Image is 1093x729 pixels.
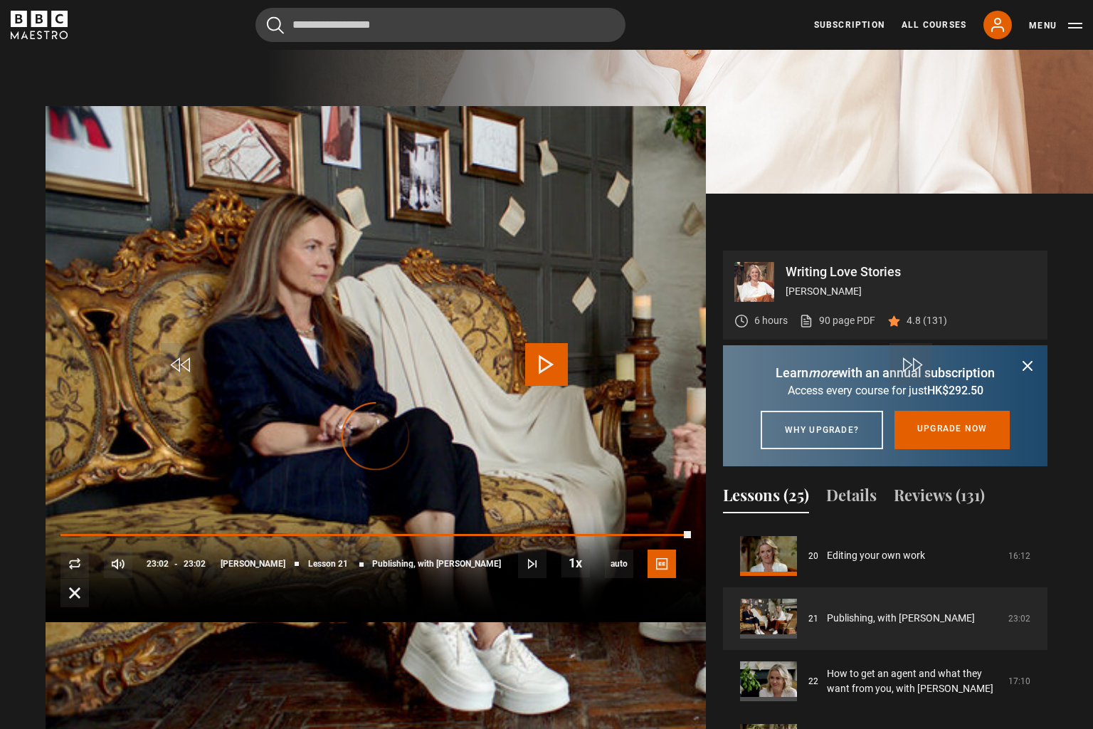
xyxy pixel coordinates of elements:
input: Search [255,8,625,42]
a: Publishing, with [PERSON_NAME] [827,611,975,626]
a: Upgrade now [894,411,1010,449]
p: Writing Love Stories [786,266,1036,278]
button: Fullscreen [60,579,89,607]
button: Lessons (25) [723,483,809,513]
span: Lesson 21 [308,560,348,568]
p: Learn with an annual subscription [740,363,1030,382]
video-js: Video Player [46,251,706,622]
button: Next Lesson [518,550,546,578]
span: [PERSON_NAME] [221,560,285,568]
a: All Courses [902,19,966,31]
button: Toggle navigation [1029,19,1082,33]
div: Current quality: 1080p [605,550,633,578]
span: 23:02 [147,551,169,577]
p: [PERSON_NAME] [786,284,1036,299]
button: Replay [60,550,89,578]
p: 4.8 (131) [907,313,947,328]
p: Access every course for just [740,382,1030,399]
span: auto [605,550,633,578]
a: Editing your own work [827,548,925,563]
button: Reviews (131) [894,483,985,513]
span: 23:02 [184,551,206,577]
button: Captions [648,550,676,578]
a: Why upgrade? [761,411,883,449]
span: HK$292.50 [927,384,983,397]
button: Details [826,483,877,513]
a: Subscription [814,19,885,31]
svg: BBC Maestro [11,11,68,39]
i: more [808,365,838,380]
span: Publishing, with [PERSON_NAME] [372,560,501,568]
button: Playback Rate [561,549,590,577]
a: 90 page PDF [799,313,875,328]
a: How to get an agent and what they want from you, with [PERSON_NAME] [827,666,1000,696]
button: Mute [104,550,132,578]
p: 6 hours [754,313,788,328]
div: Progress Bar [60,534,691,537]
button: Submit the search query [267,16,284,34]
span: - [174,559,178,569]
